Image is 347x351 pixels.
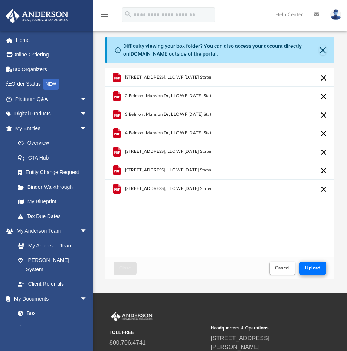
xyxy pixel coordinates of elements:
[43,79,59,90] div: NEW
[129,51,169,57] a: [DOMAIN_NAME]
[10,277,95,292] a: Client Referrals
[320,111,328,119] button: Cancel this upload
[125,168,223,173] span: [STREET_ADDRESS], LLC WF [DATE] Statement.pdf
[320,148,328,157] button: Cancel this upload
[80,106,95,122] span: arrow_drop_down
[10,165,98,180] a: Entity Change Request
[320,166,328,175] button: Cancel this upload
[109,312,154,322] img: Anderson Advisors Platinum Portal
[100,14,109,19] a: menu
[10,253,95,277] a: [PERSON_NAME] System
[114,262,137,275] button: Close
[105,68,334,279] div: Upload
[5,33,98,47] a: Home
[124,10,132,18] i: search
[5,47,98,62] a: Online Ordering
[5,77,98,92] a: Order StatusNEW
[125,131,223,135] span: 4 Belmont Mansion Dr, LLC WF [DATE] Statement.pdf
[211,335,269,350] a: [STREET_ADDRESS][PERSON_NAME]
[320,129,328,138] button: Cancel this upload
[5,224,95,239] a: My Anderson Teamarrow_drop_down
[125,112,223,117] span: 3 Belmont Mansion Dr, LLC WF [DATE] Statement.pdf
[269,262,295,275] button: Cancel
[5,92,98,106] a: Platinum Q&Aarrow_drop_down
[105,68,334,257] div: grid
[320,185,328,194] button: Cancel this upload
[10,306,91,321] a: Box
[80,224,95,239] span: arrow_drop_down
[80,291,95,306] span: arrow_drop_down
[319,45,327,55] button: Close
[320,73,328,82] button: Cancel this upload
[5,291,95,306] a: My Documentsarrow_drop_down
[275,266,290,270] span: Cancel
[119,266,131,270] span: Close
[125,186,223,191] span: [STREET_ADDRESS], LLC WF [DATE] Statement.pdf
[5,62,98,77] a: Tax Organizers
[5,121,98,136] a: My Entitiesarrow_drop_down
[109,329,206,336] small: TOLL FREE
[10,321,95,335] a: Meeting Minutes
[10,238,91,253] a: My Anderson Team
[320,92,328,101] button: Cancel this upload
[330,9,341,20] img: User Pic
[10,194,95,209] a: My Blueprint
[5,106,98,121] a: Digital Productsarrow_drop_down
[10,209,98,224] a: Tax Due Dates
[125,149,223,154] span: [STREET_ADDRESS], LLC WF [DATE] Statement.pdf
[109,339,146,346] a: 800.706.4741
[125,94,223,98] span: 2 Belmont Mansion Dr, LLC WF [DATE] Statement.pdf
[3,9,71,23] img: Anderson Advisors Platinum Portal
[305,266,321,270] span: Upload
[10,150,98,165] a: CTA Hub
[10,136,98,151] a: Overview
[125,75,223,80] span: [STREET_ADDRESS], LLC WF [DATE] Statement.pdf
[299,262,326,275] button: Upload
[10,180,98,194] a: Binder Walkthrough
[123,42,319,58] div: Difficulty viewing your box folder? You can also access your account directly on outside of the p...
[211,325,307,331] small: Headquarters & Operations
[80,121,95,136] span: arrow_drop_down
[80,92,95,107] span: arrow_drop_down
[100,10,109,19] i: menu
